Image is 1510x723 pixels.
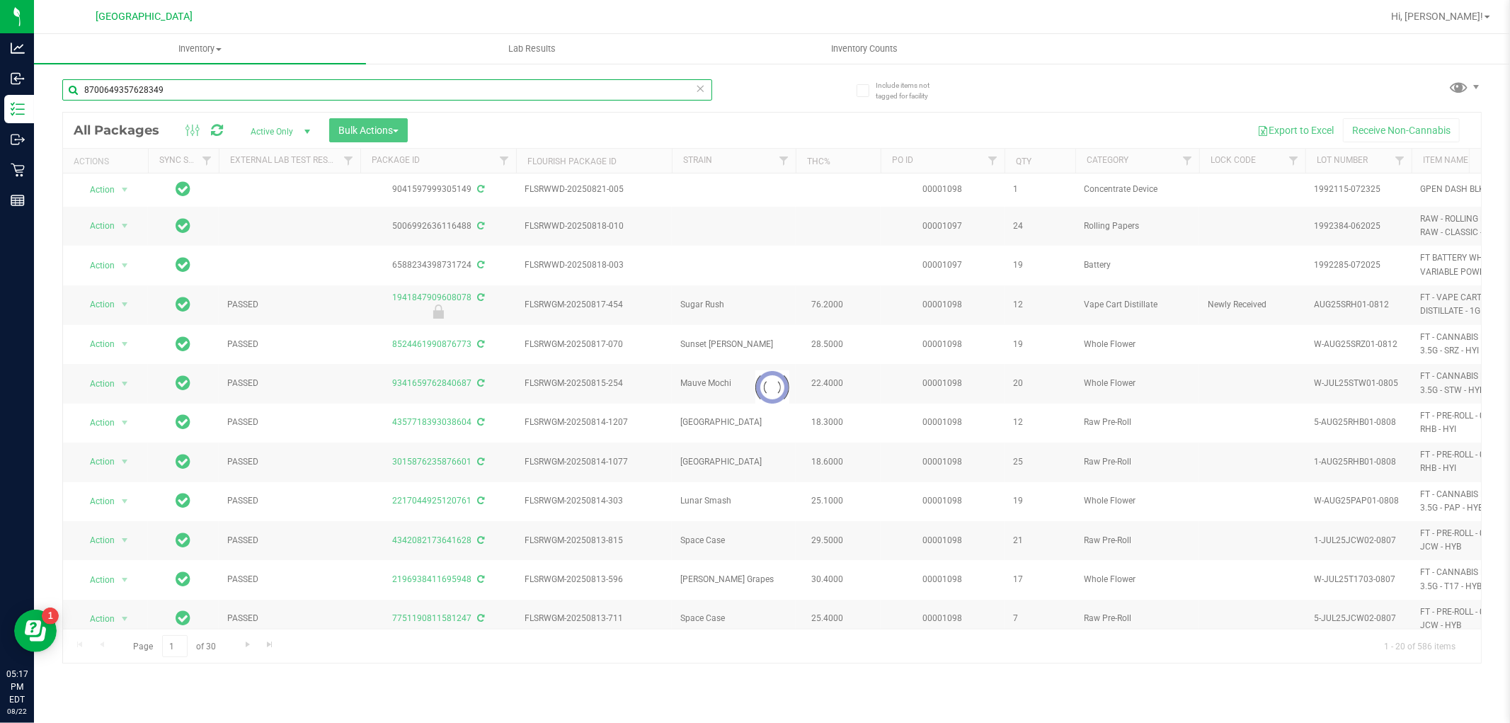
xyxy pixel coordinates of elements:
[11,193,25,207] inline-svg: Reports
[34,34,366,64] a: Inventory
[42,608,59,625] iframe: Resource center unread badge
[698,34,1030,64] a: Inventory Counts
[489,42,575,55] span: Lab Results
[11,102,25,116] inline-svg: Inventory
[876,80,946,101] span: Include items not tagged for facility
[696,79,706,98] span: Clear
[6,706,28,717] p: 08/22
[62,79,712,101] input: Search Package ID, Item Name, SKU, Lot or Part Number...
[366,34,698,64] a: Lab Results
[1391,11,1483,22] span: Hi, [PERSON_NAME]!
[11,41,25,55] inline-svg: Analytics
[11,72,25,86] inline-svg: Inbound
[11,132,25,147] inline-svg: Outbound
[6,668,28,706] p: 05:17 PM EDT
[11,163,25,177] inline-svg: Retail
[14,610,57,652] iframe: Resource center
[96,11,193,23] span: [GEOGRAPHIC_DATA]
[812,42,917,55] span: Inventory Counts
[34,42,366,55] span: Inventory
